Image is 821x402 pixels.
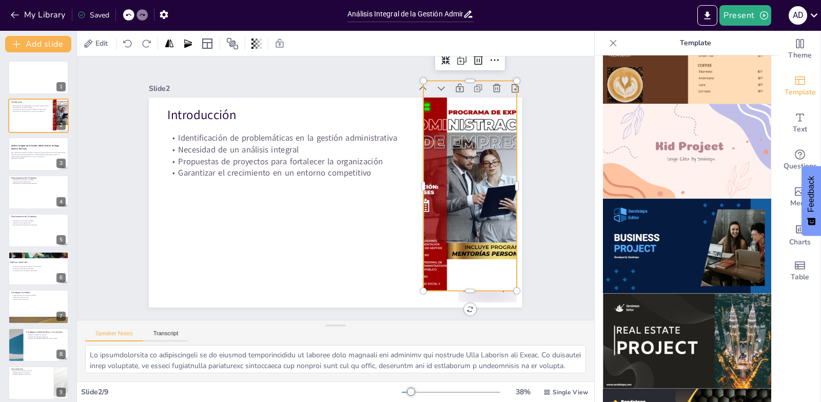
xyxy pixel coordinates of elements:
p: Template [621,31,769,55]
span: Feedback [807,176,816,212]
div: 6 [56,273,66,282]
p: Rediseño de objetivos internos [26,334,66,336]
p: Deficiencias en procesos contables [11,179,66,181]
p: Garantizar el crecimiento en un entorno competitivo [11,110,51,112]
div: 3 [8,137,69,171]
div: Slide 2 / 9 [81,387,402,397]
p: Optimización del servicio al cliente [11,267,66,270]
p: Importancia de la innovación [11,372,51,374]
p: Estrategias Administrativas y Financieras [26,330,66,333]
p: Necesidad de estrategias administrativas [11,224,66,226]
p: Implementación de software contable [11,295,66,297]
div: 1 [56,82,66,91]
div: 4 [56,197,66,206]
p: Deficiencias en procesos contables [11,220,66,222]
div: Saved [77,10,109,20]
img: thumb-11.png [603,294,771,389]
p: Garantizar el crecimiento en un entorno competitivo [173,139,400,248]
p: Planteamiento del Problema [11,215,66,218]
span: Questions [784,161,817,172]
div: 38 % [511,387,535,397]
p: Propuestas de proyectos para fortalecer la organización [11,108,51,110]
div: 9 [8,366,69,400]
p: Necesidad de un análisis integral [11,106,51,108]
button: Feedback - Show survey [802,166,821,236]
p: Identificación de problemáticas en la gestión administrativa [11,104,51,106]
div: Add ready made slides [779,68,820,105]
p: Incorporación de tecnologías adecuadas [11,270,66,272]
div: 5 [8,214,69,247]
p: Mejora en la atención al cliente [11,370,51,372]
div: 6 [8,252,69,285]
div: 2 [56,121,66,130]
span: Position [226,37,239,50]
p: Estrategias Contables [11,291,66,294]
div: Add a table [779,253,820,290]
div: 9 [56,388,66,397]
p: Impacto en la competitividad [11,222,66,224]
p: Impacto positivo en procesos [11,374,51,376]
div: Get real-time input from your audience [779,142,820,179]
p: Impacto en la competitividad [11,181,66,183]
p: Necesidad de un análisis integral [164,118,390,227]
img: thumb-8.png [603,9,771,104]
button: A D [789,5,807,26]
img: thumb-10.png [603,199,771,294]
p: Introducción [11,100,51,103]
div: A D [789,6,807,25]
div: Layout [199,35,216,52]
input: Insert title [347,7,463,22]
div: 5 [56,235,66,244]
p: Diseño de estrategias de gestión administrativa [11,266,66,268]
div: 1 [8,61,69,94]
textarea: Lo ipsumdolorsita co adipiscingeli se do eiusmod temporincididu ut laboree dolo magnaali eni admi... [85,345,586,373]
strong: Análisis Integral de la Gestión Administrativa en Mega Servicio del Huila [11,144,59,150]
p: Introducción [149,83,378,198]
span: Table [791,272,809,283]
div: Change the overall theme [779,31,820,68]
p: Capacitación del personal [11,297,66,299]
span: Charts [789,237,811,248]
p: Necesidad de estrategias administrativas [11,183,66,185]
span: Theme [788,50,812,61]
p: Objetivos Generales [10,261,64,264]
p: Políticas claras de control [11,298,66,300]
p: Planteamiento del Problema [11,177,66,180]
div: 4 [8,175,69,209]
p: Generated with [URL] [11,158,66,160]
span: Edit [93,39,110,48]
button: Transcript [143,330,189,341]
button: Speaker Notes [85,330,143,341]
p: Identificación de problemáticas en la gestión administrativa [160,107,386,216]
div: 3 [56,159,66,168]
p: Propuestas de proyectos para fortalecer la organización [169,128,395,237]
span: Single View [553,388,588,396]
span: Text [793,124,807,135]
button: Export to PowerPoint [697,5,717,26]
div: Add charts and graphs [779,216,820,253]
div: Add text boxes [779,105,820,142]
span: Media [790,198,810,209]
button: My Library [8,7,70,23]
p: Conclusiones [11,368,51,371]
button: Add slide [5,36,71,52]
button: Present [719,5,771,26]
div: Add images, graphics, shapes or video [779,179,820,216]
span: Template [785,87,816,98]
div: 7 [8,290,69,323]
p: Esta presentación aborda un análisis integral de la gestión administrativa de Mega Servicio del H... [11,152,66,158]
div: 8 [8,328,69,362]
p: Identificación [PERSON_NAME] de financiamiento [26,337,66,339]
p: Creación de manuales operativos [26,336,66,338]
div: 8 [56,350,66,359]
div: 2 [8,99,69,132]
div: Slide 2 [123,62,366,177]
div: 7 [56,312,66,321]
img: thumb-9.png [603,104,771,199]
